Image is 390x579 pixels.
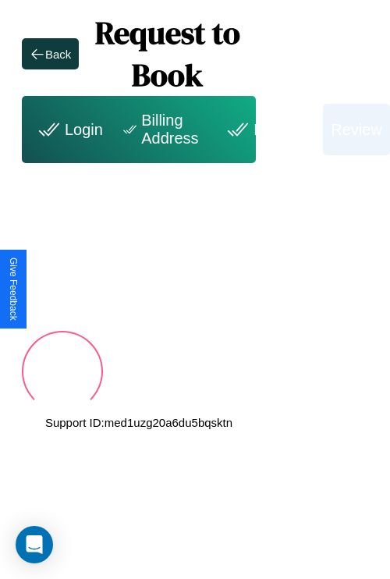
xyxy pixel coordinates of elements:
div: Billing Address [111,104,214,155]
h1: Request to Book [79,12,256,96]
div: Open Intercom Messenger [16,526,53,563]
div: Payment [214,104,323,155]
p: Support ID: med1uzg20a6du5bqsktn [45,412,232,433]
button: Back [22,38,79,69]
div: Back [45,48,71,61]
div: Review [323,104,390,155]
div: Give Feedback [8,258,19,321]
div: Login [26,104,111,155]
